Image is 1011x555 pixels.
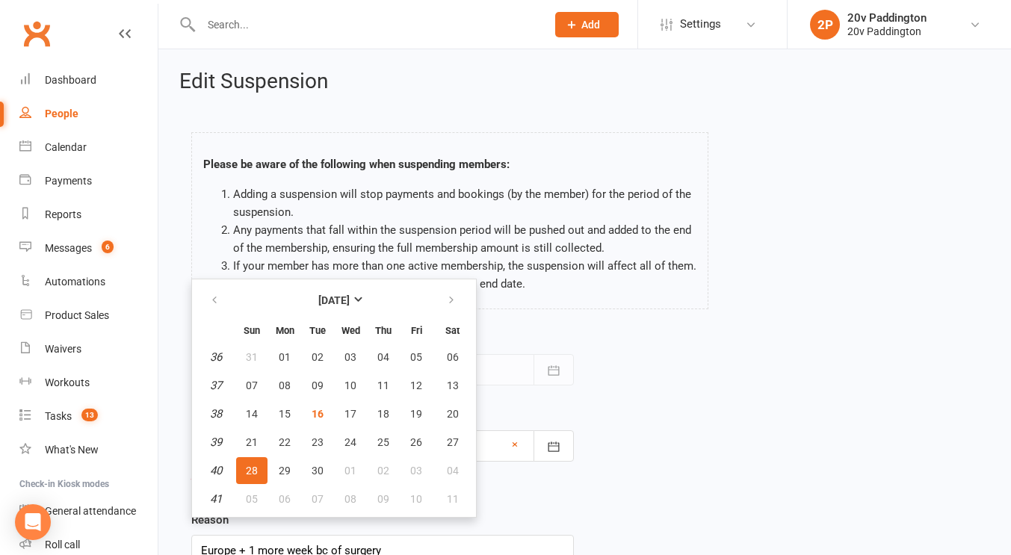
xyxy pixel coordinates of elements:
[45,208,81,220] div: Reports
[102,241,114,253] span: 6
[179,70,990,93] h2: Edit Suspension
[236,400,268,427] button: 14
[269,429,300,456] button: 22
[512,435,518,453] a: ×
[847,11,927,25] div: 20v Paddington
[279,465,291,477] span: 29
[344,408,356,420] span: 17
[447,493,459,505] span: 11
[197,14,536,35] input: Search...
[19,299,158,332] a: Product Sales
[433,372,472,399] button: 13
[335,457,366,484] button: 01
[312,493,324,505] span: 07
[233,221,696,257] li: Any payments that fall within the suspension period will be pushed out and added to the end of th...
[210,492,222,506] em: 41
[410,436,422,448] span: 26
[246,408,258,420] span: 14
[19,400,158,433] a: Tasks 13
[45,376,90,388] div: Workouts
[19,164,158,198] a: Payments
[368,372,399,399] button: 11
[236,344,268,370] button: 31
[45,141,87,153] div: Calendar
[401,486,432,512] button: 10
[269,400,300,427] button: 15
[309,325,326,336] small: Tuesday
[302,372,333,399] button: 09
[847,25,927,38] div: 20v Paddington
[410,465,422,477] span: 03
[377,493,389,505] span: 09
[410,493,422,505] span: 10
[236,429,268,456] button: 21
[302,400,333,427] button: 16
[45,410,72,422] div: Tasks
[210,435,222,449] em: 39
[246,493,258,505] span: 05
[344,465,356,477] span: 01
[368,344,399,370] button: 04
[269,457,300,484] button: 29
[246,379,258,391] span: 07
[447,465,459,477] span: 04
[236,457,268,484] button: 28
[341,325,360,336] small: Wednesday
[810,10,840,40] div: 2P
[302,429,333,456] button: 23
[19,265,158,299] a: Automations
[19,131,158,164] a: Calendar
[335,486,366,512] button: 08
[312,465,324,477] span: 30
[377,465,389,477] span: 02
[410,351,422,363] span: 05
[15,504,51,540] div: Open Intercom Messenger
[45,108,78,120] div: People
[45,276,105,288] div: Automations
[401,457,432,484] button: 03
[19,332,158,366] a: Waivers
[210,350,222,364] em: 36
[335,429,366,456] button: 24
[312,436,324,448] span: 23
[312,379,324,391] span: 09
[433,400,472,427] button: 20
[377,351,389,363] span: 04
[246,436,258,448] span: 21
[233,185,696,221] li: Adding a suspension will stop payments and bookings (by the member) for the period of the suspens...
[19,433,158,467] a: What's New
[344,436,356,448] span: 24
[433,429,472,456] button: 27
[368,486,399,512] button: 09
[191,511,229,529] label: Reason
[246,351,258,363] span: 31
[680,7,721,41] span: Settings
[433,457,472,484] button: 04
[411,325,422,336] small: Friday
[19,232,158,265] a: Messages 6
[302,486,333,512] button: 07
[19,63,158,97] a: Dashboard
[236,372,268,399] button: 07
[401,372,432,399] button: 12
[335,372,366,399] button: 10
[447,436,459,448] span: 27
[246,465,258,477] span: 28
[401,344,432,370] button: 05
[19,494,158,528] a: General attendance kiosk mode
[344,493,356,505] span: 08
[279,379,291,391] span: 08
[45,175,92,187] div: Payments
[81,409,98,421] span: 13
[344,351,356,363] span: 03
[45,444,99,456] div: What's New
[269,372,300,399] button: 08
[401,400,432,427] button: 19
[45,505,136,517] div: General attendance
[377,379,389,391] span: 11
[236,486,268,512] button: 05
[279,351,291,363] span: 01
[312,351,324,363] span: 02
[447,408,459,420] span: 20
[344,379,356,391] span: 10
